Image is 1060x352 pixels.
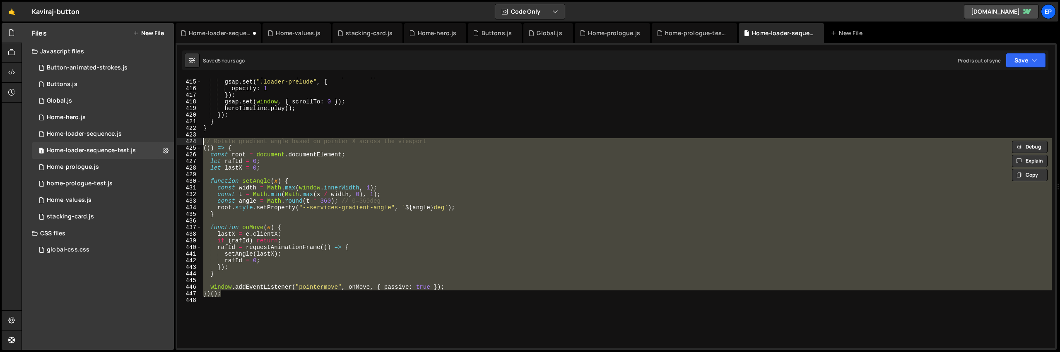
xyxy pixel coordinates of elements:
[495,4,565,19] button: Code Only
[177,191,202,198] div: 432
[276,29,320,37] div: Home-values.js
[189,29,251,37] div: Home-loader-sequence.js
[39,148,44,155] span: 1
[32,93,174,109] div: 16061/45009.js
[32,208,174,225] div: 16061/44833.js
[177,204,202,211] div: 434
[47,147,136,154] div: Home-loader-sequence-test.js
[47,213,94,220] div: stacking-card.js
[22,43,174,60] div: Javascript files
[177,79,202,85] div: 415
[177,125,202,132] div: 422
[177,105,202,112] div: 419
[47,130,122,138] div: Home-loader-sequence.js
[177,264,202,271] div: 443
[177,257,202,264] div: 442
[177,218,202,224] div: 436
[47,246,89,254] div: global-css.css
[588,29,640,37] div: Home-prologue.js
[964,4,1038,19] a: [DOMAIN_NAME]
[32,242,174,258] div: 16061/43261.css
[177,118,202,125] div: 421
[177,224,202,231] div: 437
[177,165,202,171] div: 428
[47,180,113,187] div: home-prologue-test.js
[177,138,202,145] div: 424
[177,151,202,158] div: 426
[177,198,202,204] div: 433
[1012,141,1048,153] button: Debug
[47,196,92,204] div: Home-values.js
[831,29,865,37] div: New File
[47,163,99,171] div: Home-prologue.js
[47,97,72,105] div: Global.js
[203,57,245,64] div: Saved
[177,271,202,277] div: 444
[47,81,77,88] div: Buttons.js
[177,231,202,237] div: 438
[177,237,202,244] div: 439
[32,7,79,17] div: Kaviraj-button
[47,114,86,121] div: Home-hero.js
[177,184,202,191] div: 431
[32,60,174,76] div: 16061/43947.js
[32,109,174,126] div: 16061/43948.js
[32,126,174,142] div: 16061/43594.js
[177,145,202,151] div: 425
[1012,169,1048,181] button: Copy
[32,192,174,208] div: 16061/43950.js
[177,211,202,218] div: 435
[537,29,562,37] div: Global.js
[752,29,814,37] div: Home-loader-sequence-test.js
[177,171,202,178] div: 429
[346,29,393,37] div: stacking-card.js
[177,284,202,290] div: 446
[418,29,457,37] div: Home-hero.js
[47,64,128,72] div: Button-animated-strokes.js
[958,57,1001,64] div: Prod is out of sync
[177,178,202,184] div: 430
[177,132,202,138] div: 423
[1012,155,1048,167] button: Explain
[1006,53,1046,68] button: Save
[482,29,512,37] div: Buttons.js
[177,98,202,105] div: 418
[177,158,202,165] div: 427
[177,85,202,92] div: 416
[2,2,22,22] a: 🤙
[218,57,245,64] div: 5 hours ago
[133,30,164,36] button: New File
[177,244,202,251] div: 440
[22,225,174,242] div: CSS files
[32,159,174,175] div: 16061/43249.js
[177,290,202,297] div: 447
[177,277,202,284] div: 445
[177,112,202,118] div: 420
[665,29,727,37] div: home-prologue-test.js
[32,175,174,192] div: 16061/44087.js
[32,29,47,38] h2: Files
[32,76,174,93] div: 16061/43050.js
[177,297,202,304] div: 448
[1041,4,1056,19] a: Ep
[177,92,202,98] div: 417
[177,251,202,257] div: 441
[32,142,174,159] div: 16061/44088.js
